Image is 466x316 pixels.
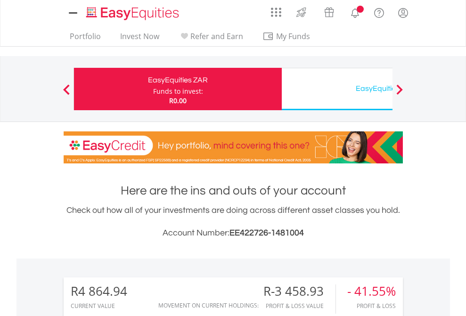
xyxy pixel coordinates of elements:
[64,227,403,240] h3: Account Number:
[265,2,287,17] a: AppsGrid
[175,32,247,46] a: Refer and Earn
[390,89,409,98] button: Next
[263,303,335,309] div: Profit & Loss Value
[229,228,304,237] span: EE422726-1481004
[391,2,415,23] a: My Profile
[158,302,259,308] div: Movement on Current Holdings:
[57,89,76,98] button: Previous
[169,96,187,105] span: R0.00
[271,7,281,17] img: grid-menu-icon.svg
[294,5,309,20] img: thrive-v2.svg
[82,2,183,21] a: Home page
[263,284,335,298] div: R-3 458.93
[262,30,324,42] span: My Funds
[367,2,391,21] a: FAQ's and Support
[64,131,403,163] img: EasyCredit Promotion Banner
[347,303,396,309] div: Profit & Loss
[321,5,337,20] img: vouchers-v2.svg
[153,87,203,96] div: Funds to invest:
[347,284,396,298] div: - 41.55%
[80,73,276,87] div: EasyEquities ZAR
[315,2,343,20] a: Vouchers
[71,284,127,298] div: R4 864.94
[64,204,403,240] div: Check out how all of your investments are doing across different asset classes you hold.
[66,32,105,46] a: Portfolio
[190,31,243,41] span: Refer and Earn
[343,2,367,21] a: Notifications
[71,303,127,309] div: CURRENT VALUE
[64,182,403,199] h1: Here are the ins and outs of your account
[84,6,183,21] img: EasyEquities_Logo.png
[116,32,163,46] a: Invest Now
